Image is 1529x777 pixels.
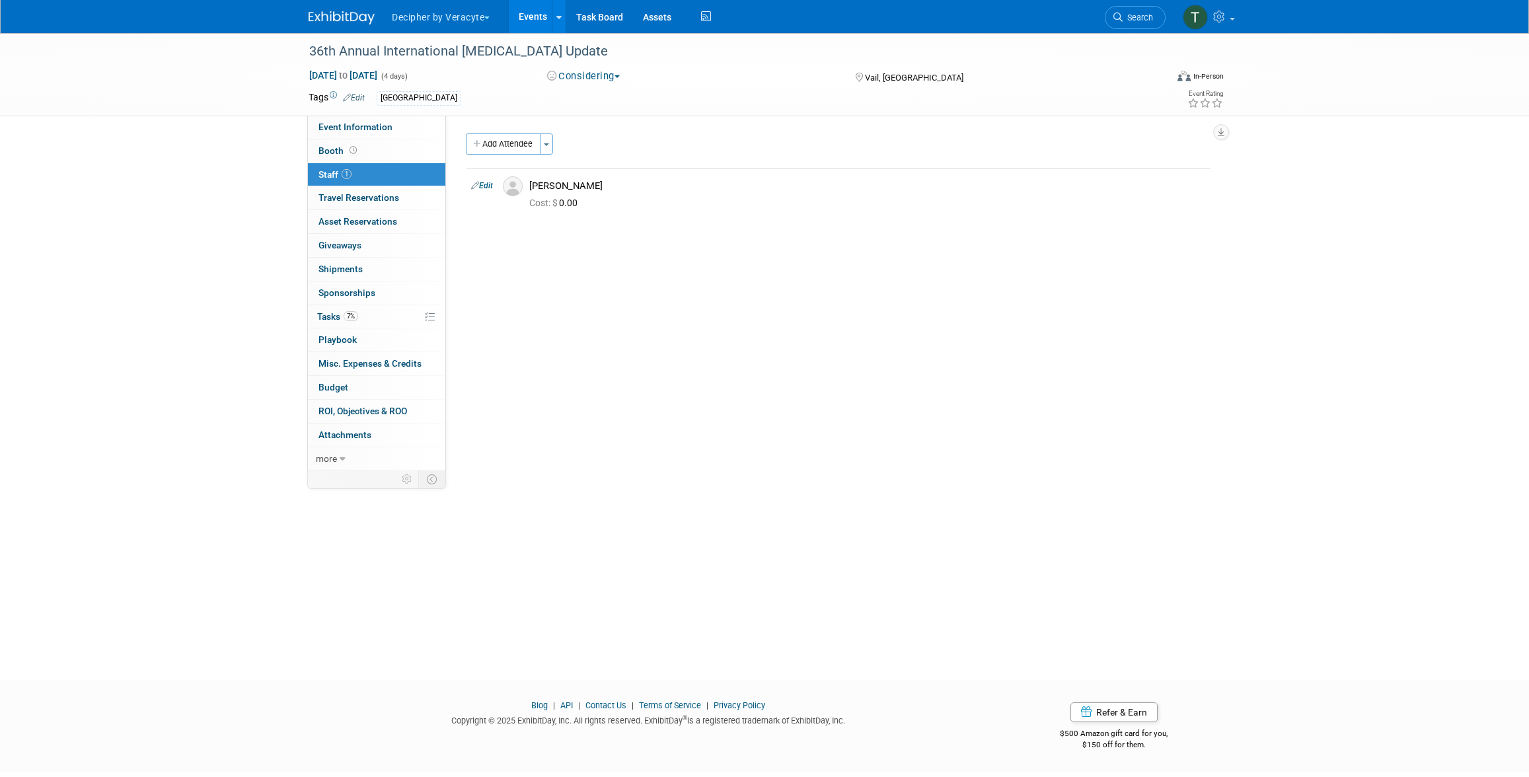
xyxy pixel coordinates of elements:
[318,334,357,345] span: Playbook
[628,700,637,710] span: |
[714,700,765,710] a: Privacy Policy
[1088,69,1224,89] div: Event Format
[308,186,445,209] a: Travel Reservations
[318,145,359,156] span: Booth
[309,712,988,727] div: Copyright © 2025 ExhibitDay, Inc. All rights reserved. ExhibitDay is a registered trademark of Ex...
[318,216,397,227] span: Asset Reservations
[337,70,350,81] span: to
[308,258,445,281] a: Shipments
[318,192,399,203] span: Travel Reservations
[308,163,445,186] a: Staff1
[1183,5,1208,30] img: Tony Alvarado
[1070,702,1158,722] a: Refer & Earn
[560,700,573,710] a: API
[542,69,625,83] button: Considering
[318,240,361,250] span: Giveaways
[503,176,523,196] img: Associate-Profile-5.png
[575,700,583,710] span: |
[317,311,358,322] span: Tasks
[683,714,687,721] sup: ®
[308,447,445,470] a: more
[318,287,375,298] span: Sponsorships
[347,145,359,155] span: Booth not reserved yet
[1105,6,1166,29] a: Search
[318,264,363,274] span: Shipments
[1008,739,1221,751] div: $150 off for them.
[380,72,408,81] span: (4 days)
[308,139,445,163] a: Booth
[305,40,1146,63] div: 36th Annual International [MEDICAL_DATA] Update
[318,382,348,392] span: Budget
[529,180,1205,192] div: [PERSON_NAME]
[309,91,365,106] td: Tags
[419,470,446,488] td: Toggle Event Tabs
[466,133,541,155] button: Add Attendee
[1177,71,1191,81] img: Format-Inperson.png
[308,281,445,305] a: Sponsorships
[316,453,337,464] span: more
[318,358,422,369] span: Misc. Expenses & Credits
[1193,71,1224,81] div: In-Person
[318,122,392,132] span: Event Information
[865,73,963,83] span: Vail, [GEOGRAPHIC_DATA]
[318,406,407,416] span: ROI, Objectives & ROO
[318,429,371,440] span: Attachments
[639,700,701,710] a: Terms of Service
[1008,720,1221,750] div: $500 Amazon gift card for you,
[343,93,365,102] a: Edit
[585,700,626,710] a: Contact Us
[308,305,445,328] a: Tasks7%
[344,311,358,321] span: 7%
[308,400,445,423] a: ROI, Objectives & ROO
[396,470,419,488] td: Personalize Event Tab Strip
[308,116,445,139] a: Event Information
[308,210,445,233] a: Asset Reservations
[309,11,375,24] img: ExhibitDay
[471,181,493,190] a: Edit
[529,198,559,208] span: Cost: $
[308,328,445,351] a: Playbook
[309,69,378,81] span: [DATE] [DATE]
[342,169,352,179] span: 1
[377,91,461,105] div: [GEOGRAPHIC_DATA]
[1123,13,1153,22] span: Search
[308,234,445,257] a: Giveaways
[308,352,445,375] a: Misc. Expenses & Credits
[308,424,445,447] a: Attachments
[1187,91,1223,97] div: Event Rating
[318,169,352,180] span: Staff
[550,700,558,710] span: |
[531,700,548,710] a: Blog
[529,198,583,208] span: 0.00
[703,700,712,710] span: |
[308,376,445,399] a: Budget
